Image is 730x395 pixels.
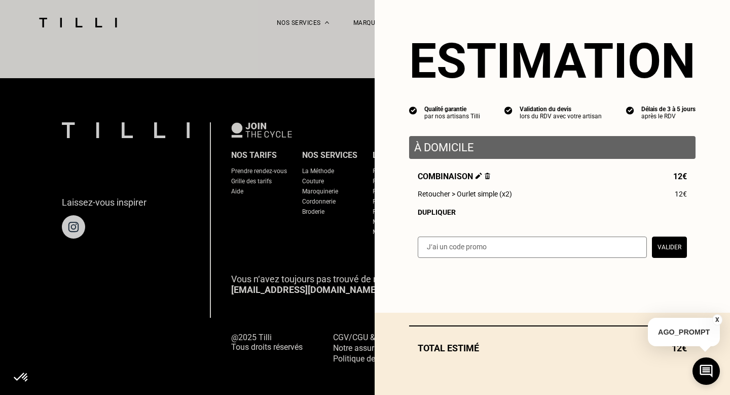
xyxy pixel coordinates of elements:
button: X [712,314,722,325]
section: Estimation [409,32,696,89]
div: Qualité garantie [424,106,480,113]
div: lors du RDV avec votre artisan [520,113,602,120]
div: Validation du devis [520,106,602,113]
div: Délais de 3 à 5 jours [641,106,696,113]
span: Retoucher > Ourlet simple (x2) [418,190,512,198]
span: 12€ [673,172,687,181]
img: Supprimer [485,173,490,179]
button: Valider [652,237,687,258]
img: icon list info [504,106,513,115]
p: À domicile [414,141,690,154]
div: après le RDV [641,113,696,120]
img: icon list info [626,106,634,115]
div: Total estimé [409,343,696,353]
input: J‘ai un code promo [418,237,647,258]
span: Combinaison [418,172,490,181]
div: Dupliquer [418,208,687,216]
p: AGO_PROMPT [648,318,720,346]
div: par nos artisans Tilli [424,113,480,120]
span: 12€ [675,190,687,198]
img: Éditer [476,173,482,179]
img: icon list info [409,106,417,115]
